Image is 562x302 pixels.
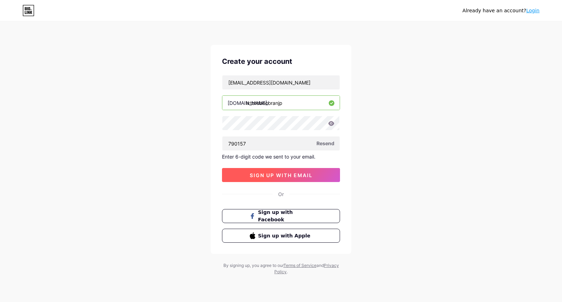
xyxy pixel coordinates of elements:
[278,190,284,198] div: Or
[258,232,313,240] span: Sign up with Apple
[222,209,340,223] button: Sign up with Facebook
[222,168,340,182] button: sign up with email
[250,172,313,178] span: sign up with email
[221,262,341,275] div: By signing up, you agree to our and .
[222,96,340,110] input: username
[526,8,540,13] a: Login
[463,7,540,14] div: Already have an account?
[258,209,313,223] span: Sign up with Facebook
[222,75,340,89] input: Email
[228,99,269,107] div: [DOMAIN_NAME]/
[222,229,340,243] button: Sign up with Apple
[222,56,340,67] div: Create your account
[222,154,340,160] div: Enter 6-digit code we sent to your email.
[222,136,340,150] input: Paste login code
[283,263,316,268] a: Terms of Service
[316,140,334,147] span: Resend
